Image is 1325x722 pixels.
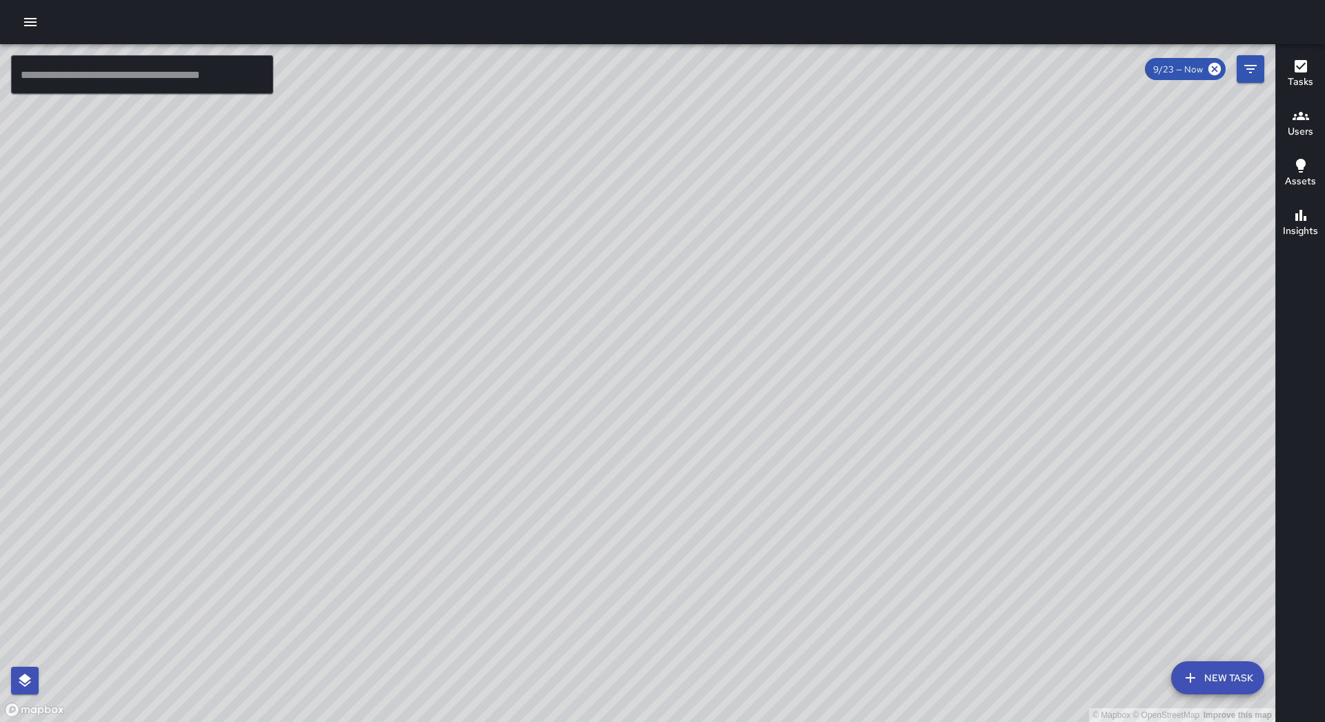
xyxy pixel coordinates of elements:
button: Assets [1276,149,1325,199]
div: 9/23 — Now [1145,58,1226,80]
button: Filters [1237,55,1264,83]
h6: Tasks [1288,75,1313,90]
button: New Task [1171,661,1264,694]
span: 9/23 — Now [1145,64,1211,75]
h6: Insights [1283,224,1318,239]
h6: Assets [1285,174,1316,189]
h6: Users [1288,124,1313,139]
button: Insights [1276,199,1325,248]
button: Tasks [1276,50,1325,99]
button: Users [1276,99,1325,149]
